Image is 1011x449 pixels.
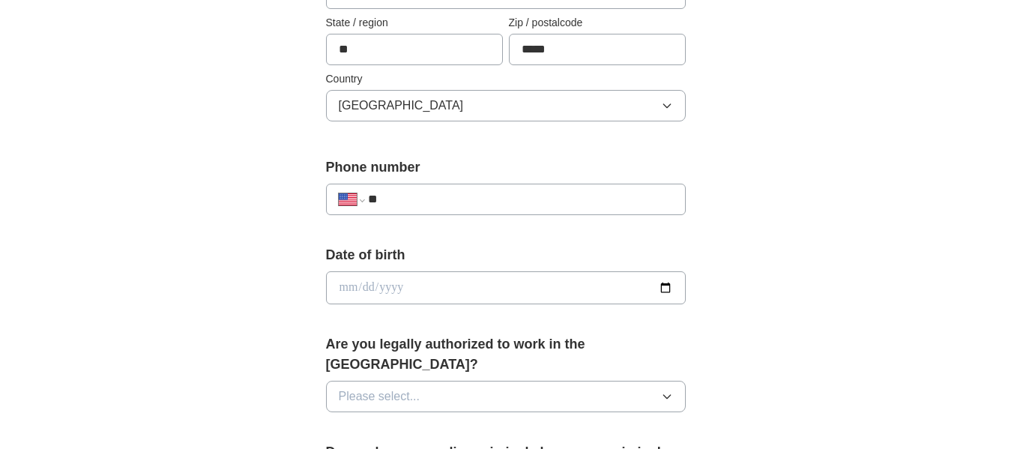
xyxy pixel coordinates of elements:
[509,15,686,31] label: Zip / postalcode
[326,245,686,265] label: Date of birth
[326,71,686,87] label: Country
[326,334,686,375] label: Are you legally authorized to work in the [GEOGRAPHIC_DATA]?
[326,157,686,178] label: Phone number
[326,90,686,121] button: [GEOGRAPHIC_DATA]
[339,97,464,115] span: [GEOGRAPHIC_DATA]
[326,15,503,31] label: State / region
[339,388,420,406] span: Please select...
[326,381,686,412] button: Please select...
